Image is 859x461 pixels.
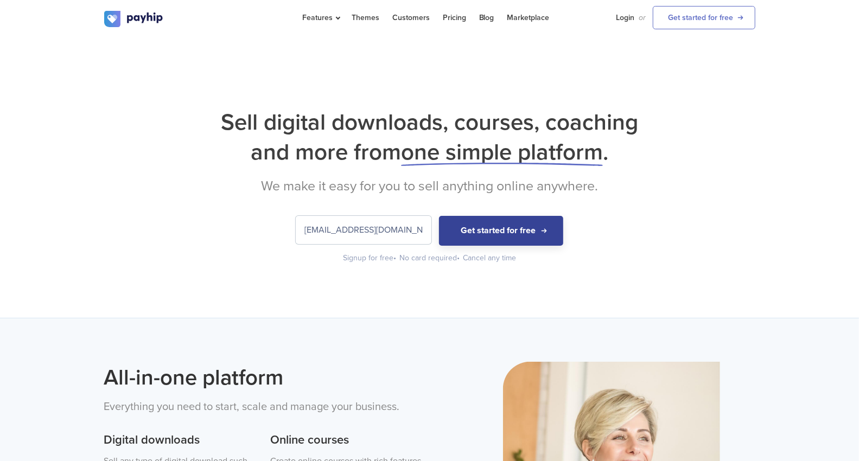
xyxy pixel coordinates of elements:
span: • [457,253,460,262]
h3: Digital downloads [104,432,255,449]
p: Everything you need to start, scale and manage your business. [104,399,422,415]
h2: All-in-one platform [104,362,422,393]
div: Cancel any time [463,253,516,264]
span: one simple platform [401,138,603,166]
div: No card required [399,253,461,264]
a: Get started for free [653,6,755,29]
input: Enter your email address [296,216,431,244]
h3: Online courses [270,432,421,449]
h1: Sell digital downloads, courses, coaching and more from [104,107,755,167]
img: logo.svg [104,11,164,27]
span: . [603,138,608,166]
div: Signup for free [343,253,397,264]
span: • [393,253,396,262]
h2: We make it easy for you to sell anything online anywhere. [104,178,755,194]
span: Features [303,13,339,22]
button: Get started for free [439,216,563,246]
